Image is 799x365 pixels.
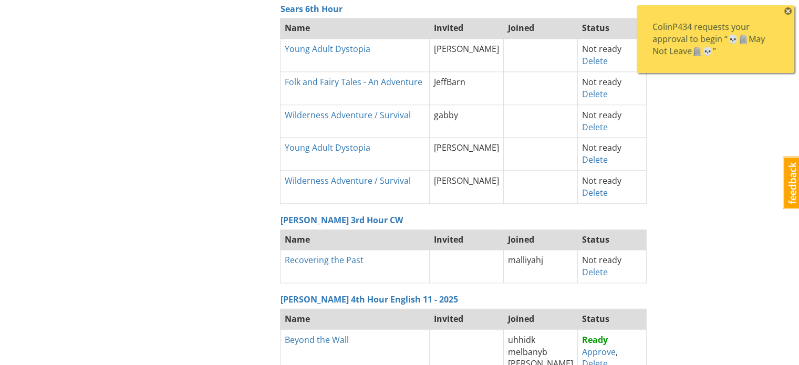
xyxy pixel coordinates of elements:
span: [PERSON_NAME] [434,175,499,186]
th: Name [281,308,430,329]
th: Invited [430,308,504,329]
span: melbanyb [508,346,547,358]
a: [PERSON_NAME] 4th Hour English 11 - 2025 [281,294,458,305]
th: Invited [430,18,504,39]
a: [PERSON_NAME] 3rd Hour CW [281,214,403,226]
span: × [784,7,792,15]
span: Not ready [582,175,621,186]
span: [PERSON_NAME] [434,142,499,153]
a: Wilderness Adventure / Survival [285,175,411,186]
th: Status [578,229,646,250]
th: Invited [430,229,504,250]
span: Not ready [582,142,621,153]
a: Delete [582,88,608,100]
strong: Ready [582,334,608,346]
a: Recovering the Past [285,254,364,266]
th: Status [578,308,646,329]
span: uhhidk [508,334,535,346]
span: Not ready [582,76,621,88]
div: ColinP434 requests your approval to begin “💀🪦May Not Leave🪦💀” [652,21,779,57]
span: Not ready [582,43,621,55]
span: Not ready [582,254,621,266]
a: Delete [582,154,608,165]
a: Delete [582,121,608,133]
a: Folk and Fairy Tales - An Adventure [285,76,422,88]
span: JeffBarn [434,76,465,88]
th: Joined [504,18,578,39]
span: Not ready [582,109,621,121]
a: Sears 6th Hour [281,3,343,15]
th: Status [578,18,646,39]
th: Joined [504,308,578,329]
span: [PERSON_NAME] [434,43,499,55]
a: Wilderness Adventure / Survival [285,109,411,121]
a: Young Adult Dystopia [285,43,370,55]
a: Delete [582,55,608,67]
th: Name [281,229,430,250]
span: malliyahj [508,254,543,266]
a: Delete [582,266,608,278]
th: Name [281,18,430,39]
a: Approve [582,346,616,358]
span: gabby [434,109,458,121]
a: Beyond the Wall [285,334,349,346]
a: Young Adult Dystopia [285,142,370,153]
th: Joined [504,229,578,250]
a: Delete [582,187,608,199]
